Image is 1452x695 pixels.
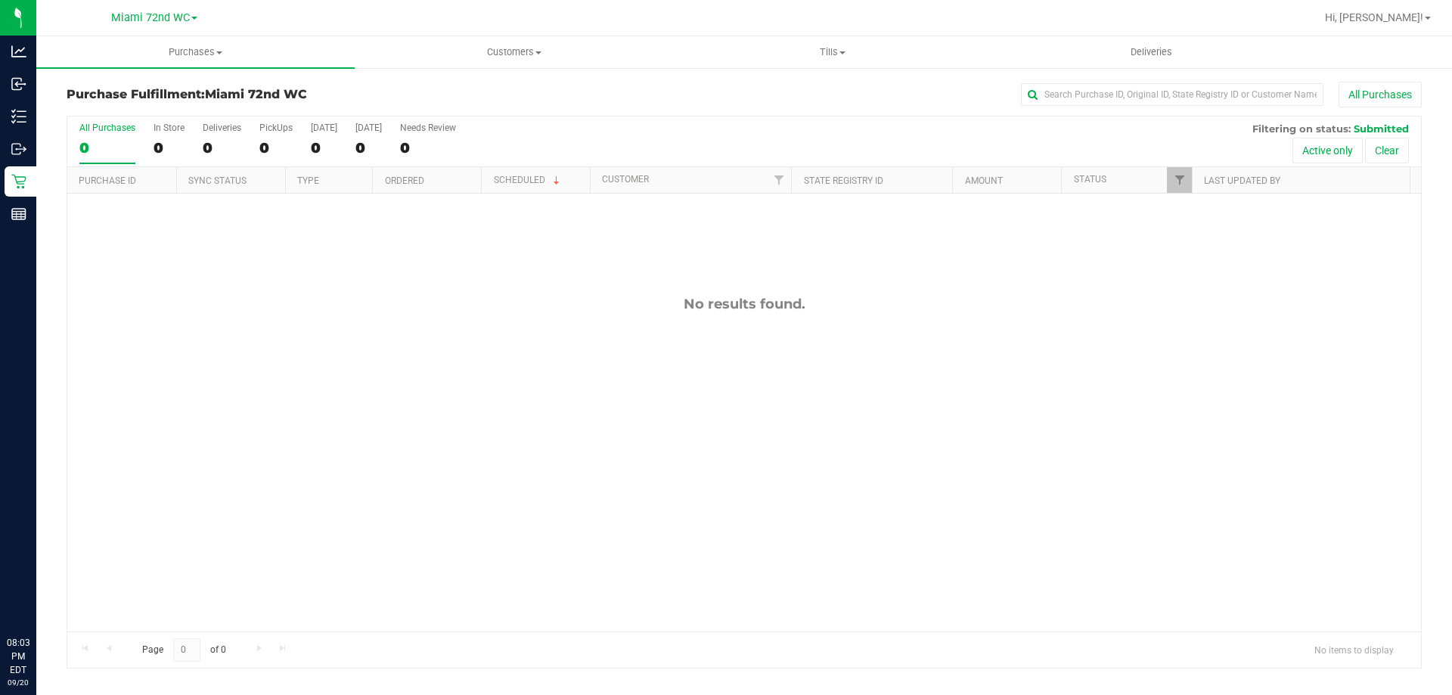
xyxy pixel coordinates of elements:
div: 0 [203,139,241,157]
div: In Store [154,123,185,133]
div: 0 [311,139,337,157]
a: Purchases [36,36,355,68]
a: Scheduled [494,175,563,185]
div: All Purchases [79,123,135,133]
input: Search Purchase ID, Original ID, State Registry ID or Customer Name... [1021,83,1323,106]
a: Amount [965,175,1003,186]
span: No items to display [1302,638,1406,661]
div: Needs Review [400,123,456,133]
inline-svg: Analytics [11,44,26,59]
div: PickUps [259,123,293,133]
div: 0 [79,139,135,157]
div: 0 [355,139,382,157]
span: Page of 0 [129,638,238,662]
span: Deliveries [1110,45,1193,59]
iframe: Resource center [15,574,60,619]
h3: Purchase Fulfillment: [67,88,518,101]
a: Filter [1167,167,1192,193]
div: [DATE] [355,123,382,133]
span: Miami 72nd WC [111,11,190,24]
a: Status [1074,174,1106,185]
span: Submitted [1354,123,1409,135]
a: State Registry ID [804,175,883,186]
div: [DATE] [311,123,337,133]
inline-svg: Inventory [11,109,26,124]
a: Purchase ID [79,175,136,186]
inline-svg: Reports [11,206,26,222]
a: Customers [355,36,673,68]
div: 0 [259,139,293,157]
div: No results found. [67,296,1421,312]
span: Purchases [36,45,355,59]
a: Filter [766,167,791,193]
a: Sync Status [188,175,247,186]
div: 0 [154,139,185,157]
p: 08:03 PM EDT [7,636,29,677]
p: 09/20 [7,677,29,688]
a: Last Updated By [1204,175,1280,186]
iframe: Resource center unread badge [45,572,63,590]
inline-svg: Inbound [11,76,26,92]
div: 0 [400,139,456,157]
a: Ordered [385,175,424,186]
a: Customer [602,174,649,185]
button: Clear [1365,138,1409,163]
span: Hi, [PERSON_NAME]! [1325,11,1423,23]
span: Miami 72nd WC [205,87,307,101]
button: Active only [1292,138,1363,163]
span: Filtering on status: [1252,123,1351,135]
span: Customers [355,45,672,59]
span: Tills [674,45,991,59]
div: Deliveries [203,123,241,133]
button: All Purchases [1339,82,1422,107]
a: Tills [673,36,991,68]
inline-svg: Outbound [11,141,26,157]
a: Type [297,175,319,186]
inline-svg: Retail [11,174,26,189]
a: Deliveries [992,36,1311,68]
